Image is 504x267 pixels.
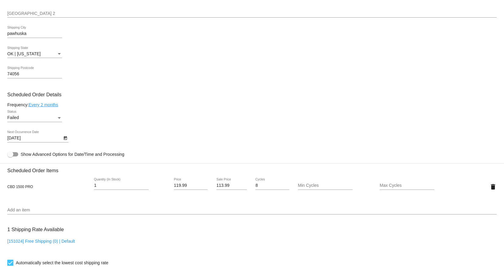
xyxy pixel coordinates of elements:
input: Add an item [7,208,497,213]
span: OK | [US_STATE] [7,51,41,56]
span: Show Advanced Options for Date/Time and Processing [21,151,124,157]
h3: 1 Shipping Rate Available [7,223,64,236]
div: Frequency: [7,102,497,107]
input: Quantity (In Stock) [94,183,149,188]
h3: Scheduled Order Details [7,92,497,98]
a: [151024] Free Shipping (0) | Default [7,239,75,244]
input: Price [174,183,208,188]
input: Sale Price [216,183,247,188]
input: Next Occurrence Date [7,136,62,141]
button: Open calendar [62,135,68,141]
input: Shipping Street 2 [7,11,497,16]
mat-select: Shipping State [7,52,62,56]
input: Min Cycles [298,183,353,188]
span: Failed [7,115,19,120]
span: Automatically select the lowest cost shipping rate [16,259,108,266]
a: Every 2 months [29,102,58,107]
input: Shipping Postcode [7,72,62,77]
input: Max Cycles [380,183,434,188]
h3: Scheduled Order Items [7,163,497,173]
input: Shipping City [7,31,62,36]
mat-icon: delete [489,183,497,190]
span: CBD 1500 PRO [7,185,33,189]
input: Cycles [255,183,289,188]
mat-select: Status [7,115,62,120]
